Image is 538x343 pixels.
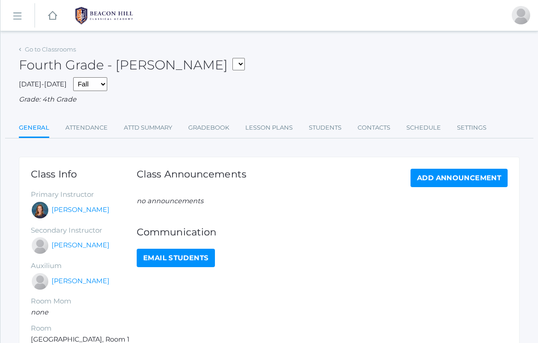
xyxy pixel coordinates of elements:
[137,197,203,205] em: no announcements
[411,169,508,187] a: Add Announcement
[137,169,246,185] h1: Class Announcements
[19,95,520,105] div: Grade: 4th Grade
[457,119,486,137] a: Settings
[245,119,293,137] a: Lesson Plans
[19,58,245,73] h2: Fourth Grade - [PERSON_NAME]
[19,119,49,138] a: General
[65,119,108,137] a: Attendance
[31,169,137,179] h1: Class Info
[137,249,215,267] a: Email Students
[31,236,49,255] div: Lydia Chaffin
[19,80,67,88] span: [DATE]-[DATE]
[137,227,508,237] h1: Communication
[358,119,390,137] a: Contacts
[188,119,229,137] a: Gradebook
[31,201,49,219] div: Ellie Bradley
[31,308,48,316] em: none
[69,4,139,27] img: 1_BHCALogos-05.png
[52,240,110,251] a: [PERSON_NAME]
[52,276,110,286] a: [PERSON_NAME]
[406,119,441,137] a: Schedule
[31,262,137,270] h5: Auxilium
[309,119,341,137] a: Students
[25,46,76,53] a: Go to Classrooms
[31,272,49,291] div: Heather Porter
[31,191,137,199] h5: Primary Instructor
[31,297,137,305] h5: Room Mom
[52,205,110,215] a: [PERSON_NAME]
[31,325,137,332] h5: Room
[124,119,172,137] a: Attd Summary
[31,227,137,234] h5: Secondary Instructor
[512,6,530,24] div: Heather Porter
